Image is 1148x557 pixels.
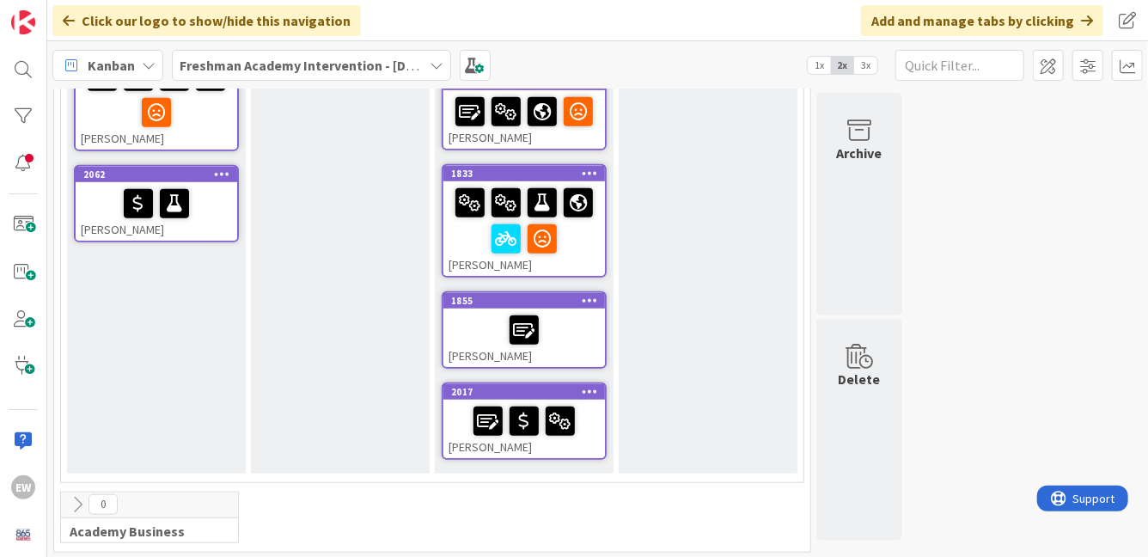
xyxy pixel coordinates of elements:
[443,75,605,149] div: [PERSON_NAME]
[808,57,831,74] span: 1x
[11,523,35,547] img: avatar
[451,168,605,180] div: 1833
[443,166,605,181] div: 1833
[442,291,607,369] a: 1855[PERSON_NAME]
[443,309,605,367] div: [PERSON_NAME]
[76,182,237,241] div: [PERSON_NAME]
[11,10,35,34] img: Visit kanbanzone.com
[861,5,1103,36] div: Add and manage tabs by clicking
[88,55,135,76] span: Kanban
[74,38,239,151] a: [PERSON_NAME]
[443,384,605,458] div: 2017[PERSON_NAME]
[11,475,35,499] div: EW
[89,494,118,515] span: 0
[76,40,237,150] div: [PERSON_NAME]
[895,50,1024,81] input: Quick Filter...
[52,5,361,36] div: Click our logo to show/hide this navigation
[837,143,882,163] div: Archive
[180,57,479,74] b: Freshman Academy Intervention - [DATE]-[DATE]
[443,293,605,367] div: 1855[PERSON_NAME]
[76,55,237,150] div: [PERSON_NAME]
[442,73,607,150] a: [PERSON_NAME]
[36,3,78,23] span: Support
[451,295,605,307] div: 1855
[443,181,605,276] div: [PERSON_NAME]
[839,369,881,389] div: Delete
[443,293,605,309] div: 1855
[70,523,217,540] span: Academy Business
[443,166,605,276] div: 1833[PERSON_NAME]
[83,168,237,181] div: 2062
[74,165,239,242] a: 2062[PERSON_NAME]
[443,400,605,458] div: [PERSON_NAME]
[442,383,607,460] a: 2017[PERSON_NAME]
[451,386,605,398] div: 2017
[442,164,607,278] a: 1833[PERSON_NAME]
[76,167,237,241] div: 2062[PERSON_NAME]
[831,57,854,74] span: 2x
[443,384,605,400] div: 2017
[76,167,237,182] div: 2062
[443,90,605,149] div: [PERSON_NAME]
[854,57,877,74] span: 3x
